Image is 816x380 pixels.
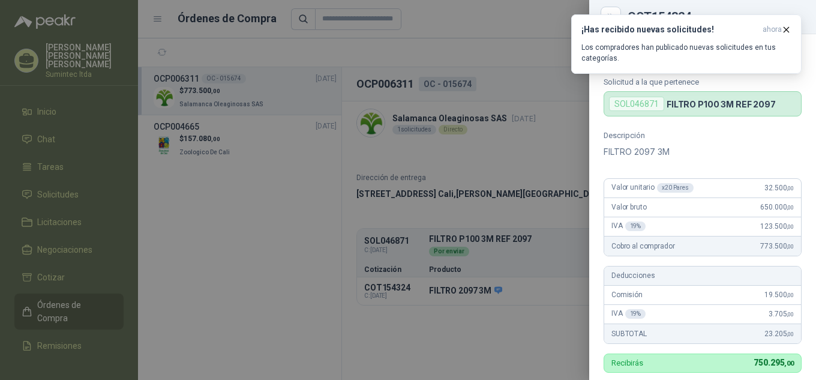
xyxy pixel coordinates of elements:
div: 19 % [625,222,646,231]
span: 750.295 [754,358,794,367]
span: 32.500 [764,184,794,192]
span: Deducciones [611,271,655,280]
span: ,00 [787,292,794,298]
span: 3.705 [769,310,794,318]
span: 19.500 [764,291,794,299]
span: Cobro al comprador [611,242,674,250]
div: 19 % [625,309,646,319]
span: ,00 [787,223,794,230]
p: FILTRO P100 3M REF 2097 [667,99,776,109]
span: Comisión [611,291,643,299]
span: 23.205 [764,330,794,338]
span: Valor bruto [611,203,646,211]
span: SUBTOTAL [611,330,647,338]
span: 650.000 [760,203,794,211]
div: COT154324 [628,11,802,23]
div: x 20 Pares [657,183,694,193]
span: ,00 [787,243,794,250]
p: FILTRO 2097 3M [604,145,802,159]
span: ,00 [787,204,794,211]
span: IVA [611,222,646,231]
h3: ¡Has recibido nuevas solicitudes! [581,25,758,35]
span: Valor unitario [611,183,694,193]
span: IVA [611,309,646,319]
p: Los compradores han publicado nuevas solicitudes en tus categorías. [581,42,791,64]
button: ¡Has recibido nuevas solicitudes!ahora Los compradores han publicado nuevas solicitudes en tus ca... [571,14,802,74]
span: ,00 [784,360,794,367]
p: Descripción [604,131,802,140]
div: SOL046871 [609,97,664,111]
button: Close [604,10,618,24]
span: ,00 [787,331,794,337]
span: ahora [763,25,782,35]
span: 123.500 [760,222,794,231]
span: ,00 [787,185,794,192]
p: Recibirás [611,359,643,367]
span: 773.500 [760,242,794,250]
span: ,00 [787,311,794,318]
